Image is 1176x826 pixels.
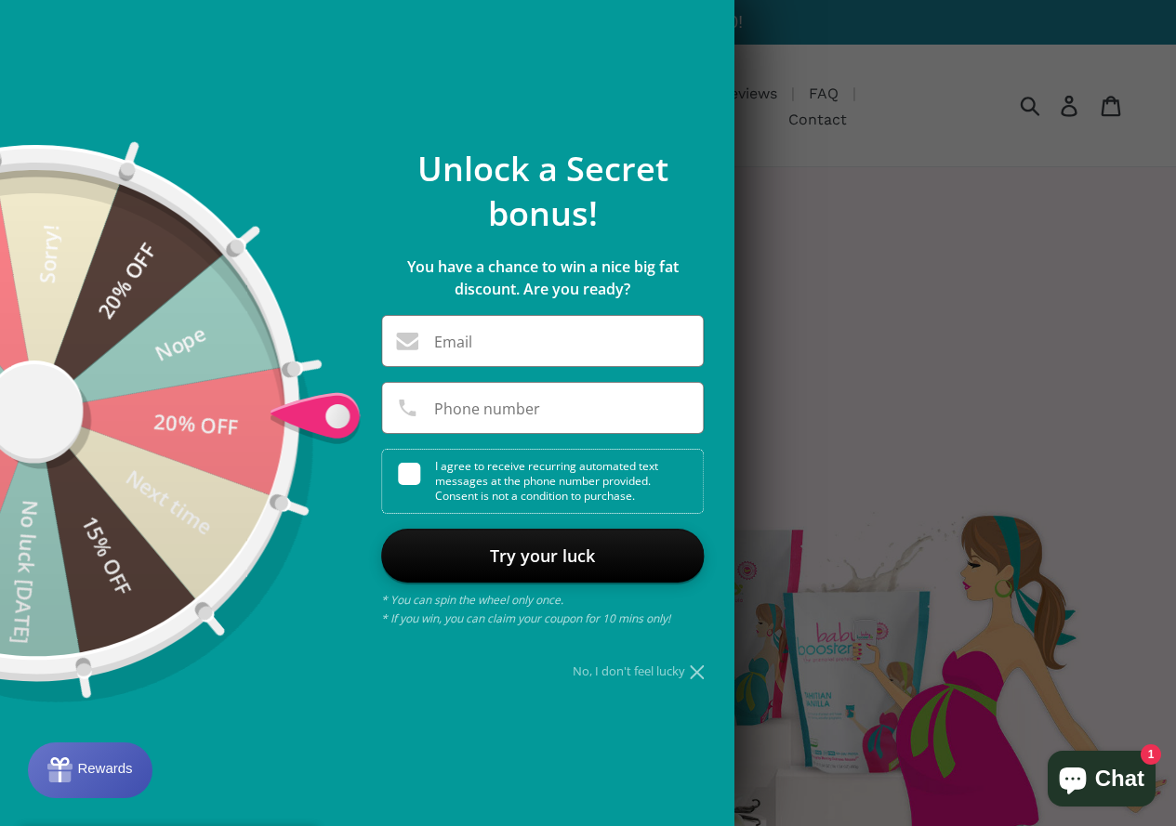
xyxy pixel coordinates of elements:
div: I agree to receive recurring automated text messages at the phone number provided. Consent is not... [398,450,703,513]
p: * If you win, you can claim your coupon for 10 mins only! [381,610,704,628]
button: Rewards [28,742,152,798]
label: Phone number [434,401,540,416]
p: You have a chance to win a nice big fat discount. Are you ready? [381,256,704,300]
p: * You can spin the wheel only once. [381,591,704,610]
p: Unlock a Secret bonus! [381,147,704,236]
label: Email [434,334,472,349]
div: No, I don't feel lucky [381,665,704,677]
span: Rewards [49,18,104,33]
inbox-online-store-chat: Shopify online store chat [1042,751,1161,811]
